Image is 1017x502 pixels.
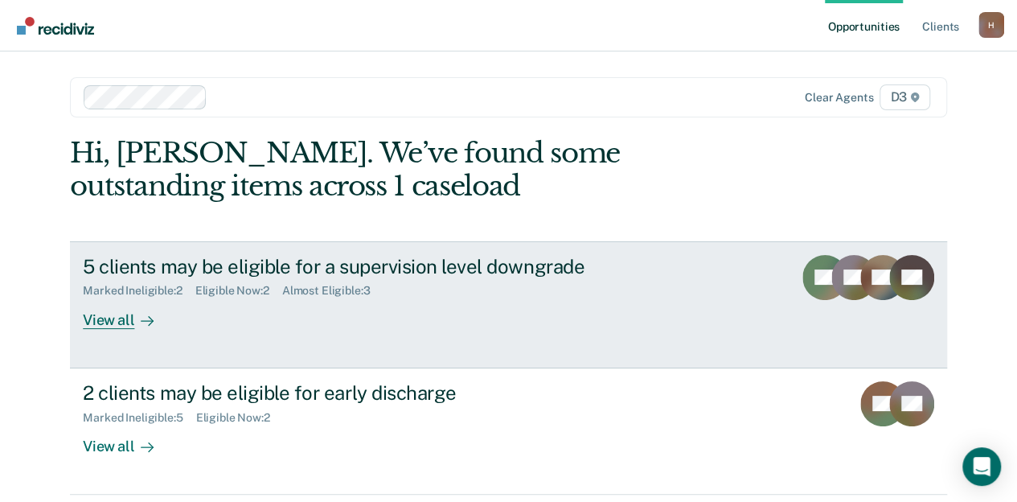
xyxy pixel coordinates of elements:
div: Open Intercom Messenger [962,447,1001,486]
a: 2 clients may be eligible for early dischargeMarked Ineligible:5Eligible Now:2View all [70,368,947,495]
div: View all [83,424,173,455]
div: Eligible Now : 2 [195,284,282,298]
img: Recidiviz [17,17,94,35]
div: Clear agents [805,91,873,105]
button: Profile dropdown button [978,12,1004,38]
a: 5 clients may be eligible for a supervision level downgradeMarked Ineligible:2Eligible Now:2Almos... [70,241,947,368]
div: Eligible Now : 2 [196,411,283,425]
div: Marked Ineligible : 2 [83,284,195,298]
div: H [978,12,1004,38]
div: 2 clients may be eligible for early discharge [83,381,647,405]
div: Marked Ineligible : 5 [83,411,195,425]
span: D3 [880,84,930,110]
div: Almost Eligible : 3 [282,284,383,298]
div: View all [83,298,173,329]
div: 5 clients may be eligible for a supervision level downgrade [83,255,647,278]
div: Hi, [PERSON_NAME]. We’ve found some outstanding items across 1 caseload [70,137,771,203]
